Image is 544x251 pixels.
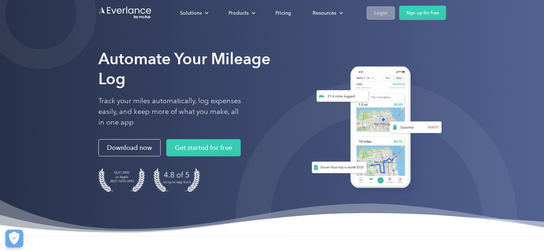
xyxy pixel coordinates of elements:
[313,9,336,17] div: Resources
[5,230,23,247] button: Cookies Settings
[229,9,249,17] div: Products
[98,168,145,192] img: Badge for Featured by Apple Best New Apps
[153,168,200,192] img: 4.9 out of 5 stars on the app store
[98,139,161,156] a: Download now
[275,9,291,17] div: Pricing
[305,7,349,19] div: Resources
[221,7,261,19] div: Products
[98,96,241,128] p: Track your miles automatically, log expenses easily, and keep more of what you make, all in one app
[173,7,214,19] div: Solutions
[166,139,241,156] a: Get started for free
[399,6,446,20] a: Sign up for free
[180,9,202,17] div: Solutions
[268,7,298,19] a: Pricing
[98,6,152,20] a: Go to homepage
[374,9,387,17] div: Login
[98,49,270,88] strong: Automate Your Mileage Log
[367,6,395,20] a: Login
[303,61,446,196] img: Everlance, mileage tracker app, expense tracking app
